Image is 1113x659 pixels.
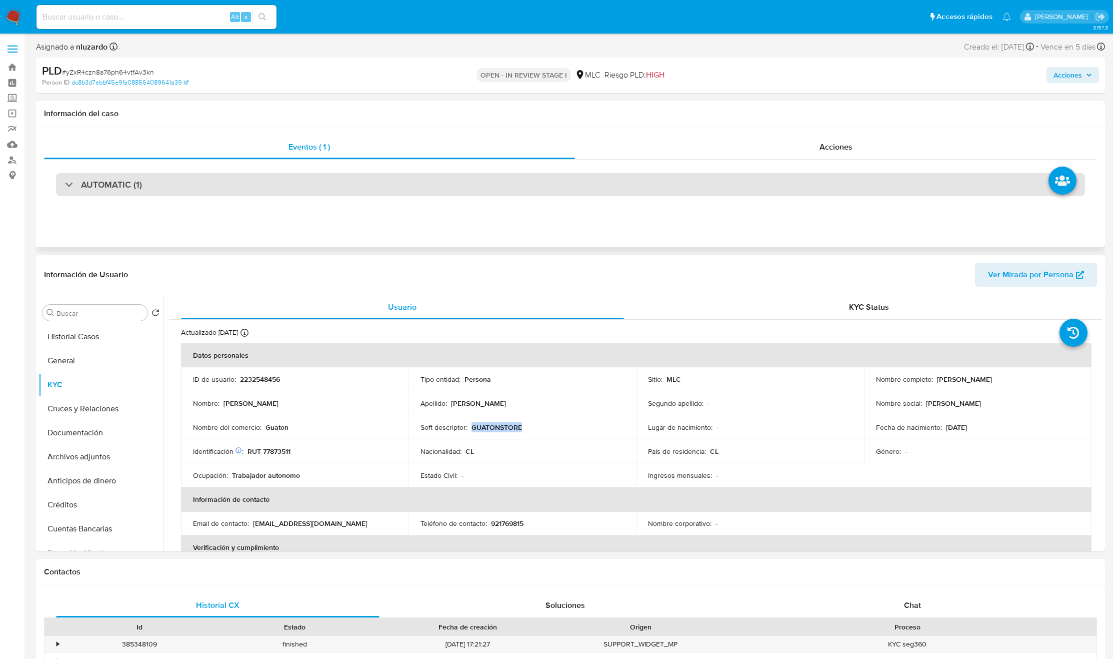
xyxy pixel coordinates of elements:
div: • [56,639,59,649]
p: Identificación : [193,447,243,456]
a: dc8b3d7ebbf45e9fa088564089641a39 [71,78,188,87]
p: Nombre corporativo : [648,519,711,528]
p: GUATONSTORE [471,423,522,432]
span: KYC Status [849,301,889,313]
p: Ingresos mensuales : [648,471,712,480]
p: Nombre : [193,399,219,408]
span: s [244,12,247,22]
p: nicolas.luzardo@mercadolibre.com [1035,12,1091,22]
h1: Contactos [44,567,1097,577]
p: Nombre completo : [876,375,933,384]
button: Historial Casos [38,325,163,349]
div: SUPPORT_WIDGET_MP [563,636,718,652]
p: Sitio : [648,375,662,384]
input: Buscar usuario o caso... [36,11,276,24]
button: Ver Mirada por Persona [975,263,1097,287]
p: Estado Civil : [420,471,457,480]
span: Acciones [819,141,852,153]
p: Nombre social : [876,399,922,408]
p: [PERSON_NAME] [223,399,278,408]
span: Soluciones [545,599,585,611]
span: Usuario [388,301,416,313]
p: CL [465,447,474,456]
span: Chat [904,599,921,611]
div: [DATE] 17:21:27 [372,636,563,652]
span: Asignado a [36,42,107,53]
p: [PERSON_NAME] [937,375,992,384]
span: Historial CX [196,599,239,611]
h3: AUTOMATIC (1) [81,179,142,190]
p: [PERSON_NAME] [926,399,981,408]
p: CL [710,447,718,456]
span: Alt [231,12,239,22]
b: Person ID [42,78,69,87]
input: Buscar [56,309,143,318]
div: Proceso [725,622,1089,632]
p: - [707,399,709,408]
button: Datos Modificados [38,541,163,565]
button: Anticipos de dinero [38,469,163,493]
p: Apellido : [420,399,447,408]
p: 2232548456 [240,375,280,384]
span: Vence en 5 días [1040,42,1095,53]
button: KYC [38,373,163,397]
div: MLC [575,70,600,81]
th: Verificación y cumplimiento [181,535,1091,559]
p: - [715,519,717,528]
h1: Información de Usuario [44,270,128,280]
p: ID de usuario : [193,375,236,384]
button: Acciones [1046,67,1099,83]
div: KYC seg360 [718,636,1096,652]
div: Id [69,622,210,632]
a: Notificaciones [1002,13,1011,21]
button: Créditos [38,493,163,517]
p: [EMAIL_ADDRESS][DOMAIN_NAME] [253,519,367,528]
span: Ver Mirada por Persona [988,263,1073,287]
p: Lugar de nacimiento : [648,423,712,432]
p: Soft descriptor : [420,423,467,432]
p: País de residencia : [648,447,706,456]
h1: Información del caso [44,109,1097,119]
th: Información de contacto [181,487,1091,511]
div: 385348109 [62,636,217,652]
span: Eventos ( 1 ) [288,141,330,153]
p: Persona [464,375,491,384]
button: Volver al orden por defecto [151,309,159,320]
p: OPEN - IN REVIEW STAGE I [476,68,571,82]
p: Género : [876,447,901,456]
div: AUTOMATIC (1) [56,173,1085,196]
div: Fecha de creación [379,622,556,632]
span: HIGH [646,69,664,81]
p: Guaton [265,423,288,432]
p: 921769815 [491,519,523,528]
span: # yZxR4czn8a76ph64vtfAv3kn [62,67,154,77]
span: - [1036,40,1038,54]
b: PLD [42,63,62,79]
button: Buscar [46,309,54,317]
p: Trabajador autonomo [232,471,300,480]
p: MLC [666,375,681,384]
div: finished [217,636,373,652]
button: search-icon [252,10,272,24]
button: Archivos adjuntos [38,445,163,469]
p: Email de contacto : [193,519,249,528]
p: - [905,447,907,456]
div: Creado el: [DATE] [964,40,1034,54]
button: General [38,349,163,373]
p: Nacionalidad : [420,447,461,456]
span: Riesgo PLD: [604,70,664,81]
span: Accesos rápidos [936,12,992,22]
p: - [716,423,718,432]
b: nluzardo [74,41,107,53]
p: Nombre del comercio : [193,423,261,432]
p: Tipo entidad : [420,375,460,384]
button: Documentación [38,421,163,445]
a: Salir [1095,12,1105,22]
p: RUT 77873511 [247,447,290,456]
p: - [716,471,718,480]
p: Fecha de nacimiento : [876,423,942,432]
button: Cuentas Bancarias [38,517,163,541]
p: Teléfono de contacto : [420,519,487,528]
p: - [461,471,463,480]
p: [PERSON_NAME] [451,399,506,408]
